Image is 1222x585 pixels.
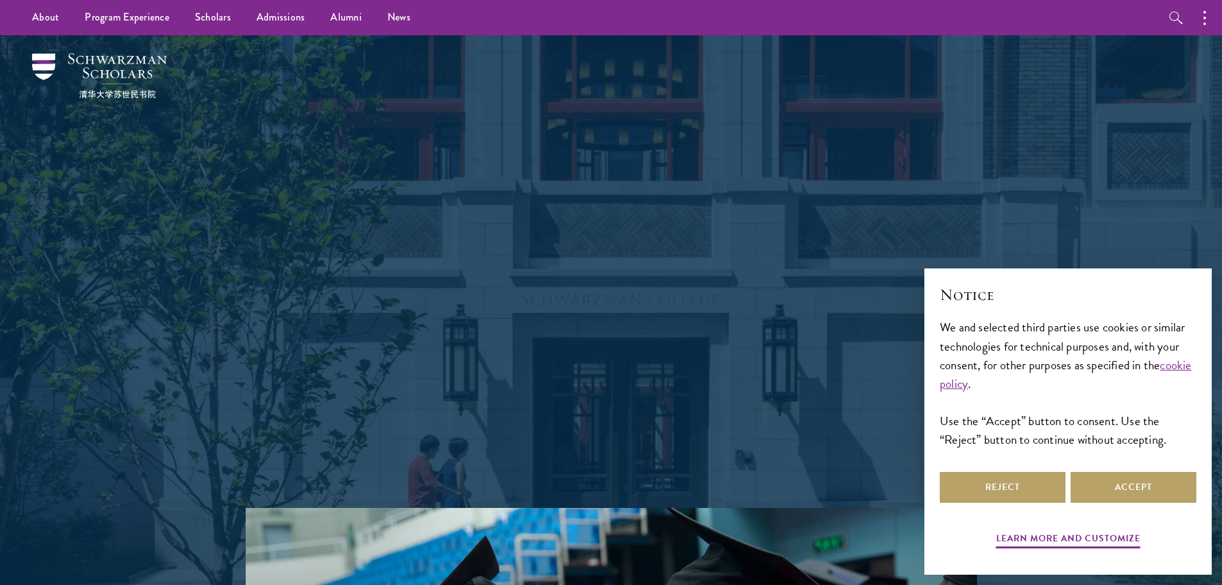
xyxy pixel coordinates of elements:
h2: Notice [940,284,1196,306]
div: We and selected third parties use cookies or similar technologies for technical purposes and, wit... [940,318,1196,448]
a: cookie policy [940,356,1192,393]
img: Schwarzman Scholars [32,53,167,98]
button: Reject [940,472,1065,503]
button: Learn more and customize [996,530,1141,550]
button: Accept [1071,472,1196,503]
